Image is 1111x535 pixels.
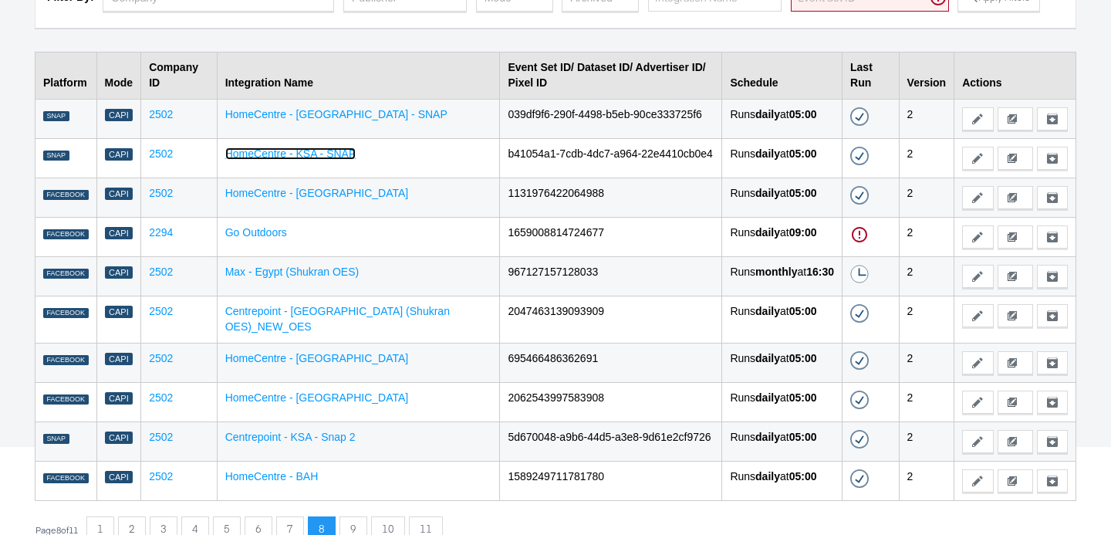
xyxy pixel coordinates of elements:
strong: 05:00 [789,305,817,317]
td: 967127157128033 [500,256,722,296]
strong: 16:30 [806,266,834,278]
a: HomeCentre - [GEOGRAPHIC_DATA] [225,352,409,364]
td: Runs at [722,217,843,256]
div: SNAP [43,151,69,161]
div: FACEBOOK [43,269,89,279]
strong: 05:00 [789,187,817,199]
td: 2 [899,138,954,178]
strong: daily [755,108,780,120]
td: 2 [899,217,954,256]
div: Capi [105,353,133,366]
th: Version [899,52,954,99]
td: Runs at [722,178,843,217]
div: Capi [105,148,133,161]
td: Runs at [722,138,843,178]
div: Capi [105,392,133,405]
th: Company ID [141,52,217,99]
div: FACEBOOK [43,190,89,201]
a: HomeCentre - KSA - SNAP [225,147,356,160]
a: Centrepoint - [GEOGRAPHIC_DATA] (Shukran OES)_NEW_OES [225,305,450,333]
td: 1659008814724677 [500,217,722,256]
strong: 05:00 [789,352,817,364]
th: Schedule [722,52,843,99]
a: 2502 [149,147,173,160]
td: 2062543997583908 [500,382,722,422]
a: HomeCentre - [GEOGRAPHIC_DATA] [225,187,409,199]
strong: daily [755,391,780,404]
div: Capi [105,306,133,319]
th: Last Run [843,52,900,99]
strong: 05:00 [789,391,817,404]
td: 2 [899,343,954,382]
td: Runs at [722,382,843,422]
strong: daily [755,352,780,364]
div: Capi [105,109,133,122]
strong: 05:00 [789,108,817,120]
td: 2 [899,422,954,461]
td: 2 [899,99,954,138]
a: Centrepoint - KSA - Snap 2 [225,431,356,443]
td: 2 [899,382,954,422]
div: Capi [105,432,133,445]
td: Runs at [722,343,843,382]
td: 2 [899,178,954,217]
a: 2502 [149,352,173,364]
a: Max - Egypt (Shukran OES) [225,266,360,278]
div: FACEBOOK [43,394,89,405]
a: 2294 [149,226,173,239]
div: Capi [105,188,133,201]
a: HomeCentre - [GEOGRAPHIC_DATA] - SNAP [225,108,447,120]
div: FACEBOOK [43,229,89,240]
td: 039df9f6-290f-4498-b5eb-90ce333725f6 [500,99,722,138]
a: 2502 [149,305,173,317]
td: Runs at [722,461,843,500]
div: Capi [105,227,133,240]
th: Mode [96,52,141,99]
td: 2 [899,296,954,343]
a: 2502 [149,108,173,120]
a: 2502 [149,470,173,483]
strong: 09:00 [789,226,817,239]
div: Capi [105,266,133,279]
td: 2047463139093909 [500,296,722,343]
div: SNAP [43,434,69,445]
strong: monthly [755,266,797,278]
strong: 05:00 [789,147,817,160]
td: b41054a1-7cdb-4dc7-a964-22e4410cb0e4 [500,138,722,178]
div: FACEBOOK [43,308,89,319]
div: Capi [105,471,133,484]
div: SNAP [43,111,69,122]
a: HomeCentre - [GEOGRAPHIC_DATA] [225,391,409,404]
a: 2502 [149,391,173,404]
strong: daily [755,305,780,317]
div: FACEBOOK [43,473,89,484]
th: Actions [954,52,1076,99]
a: Go Outdoors [225,226,287,239]
td: Runs at [722,422,843,461]
th: Integration Name [217,52,500,99]
strong: daily [755,431,780,443]
strong: daily [755,226,780,239]
td: 5d670048-a9b6-44d5-a3e8-9d61e2cf9726 [500,422,722,461]
th: Platform [35,52,97,99]
a: 2502 [149,187,173,199]
strong: 05:00 [789,431,817,443]
a: 2502 [149,266,173,278]
strong: daily [755,147,780,160]
a: 2502 [149,431,173,443]
td: 2 [899,256,954,296]
td: 695466486362691 [500,343,722,382]
td: 1131976422064988 [500,178,722,217]
th: Event Set ID/ Dataset ID/ Advertiser ID/ Pixel ID [500,52,722,99]
a: HomeCentre - BAH [225,470,319,483]
strong: 05:00 [789,470,817,483]
td: Runs at [722,99,843,138]
td: 1589249711781780 [500,461,722,500]
div: FACEBOOK [43,355,89,366]
td: Runs at [722,296,843,343]
td: 2 [899,461,954,500]
strong: daily [755,470,780,483]
td: Runs at [722,256,843,296]
strong: daily [755,187,780,199]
